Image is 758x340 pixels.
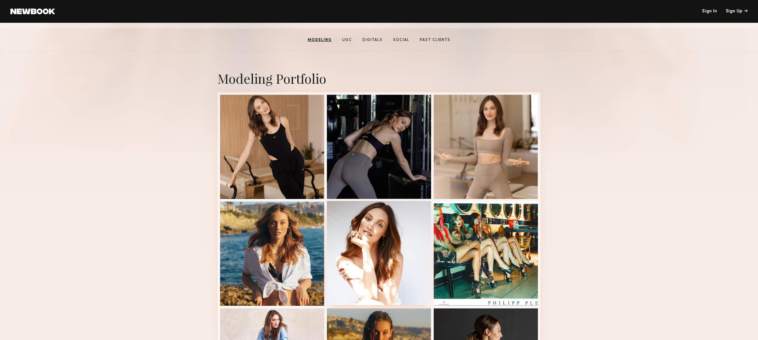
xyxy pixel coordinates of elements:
div: Sign Up [726,9,748,14]
div: Modeling Portfolio [218,70,540,87]
a: UGC [340,37,355,43]
a: Modeling [305,37,334,43]
a: Sign In [702,9,717,14]
a: Digitals [360,37,385,43]
a: Social [390,37,412,43]
a: Past Clients [417,37,453,43]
